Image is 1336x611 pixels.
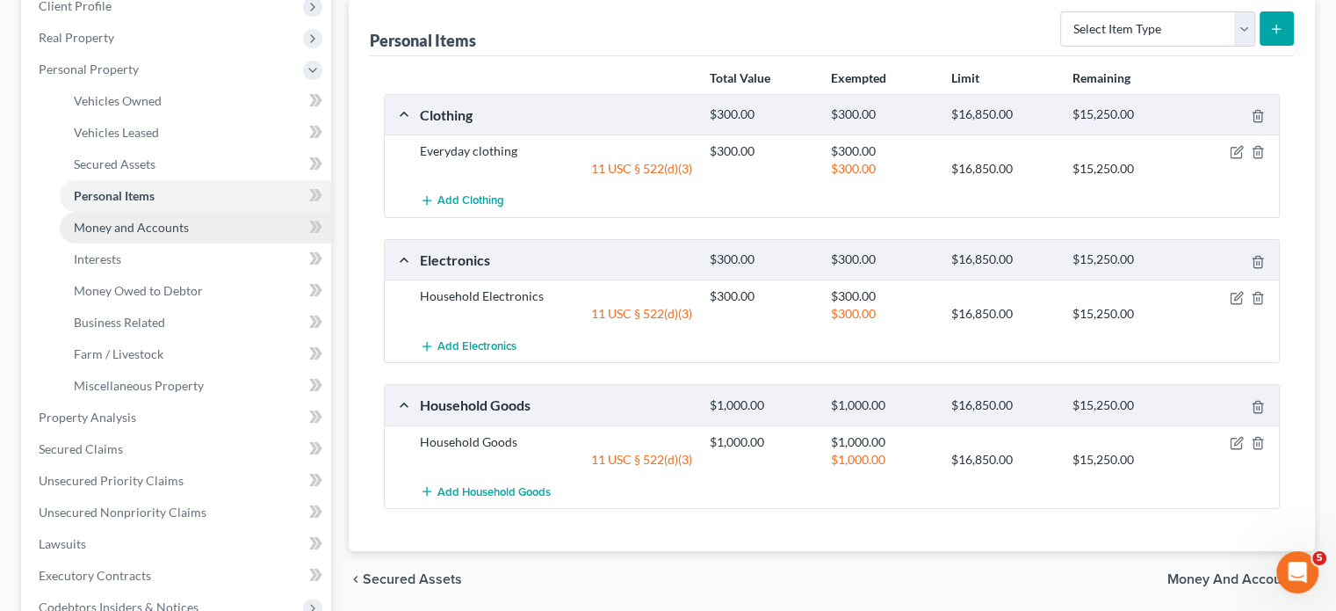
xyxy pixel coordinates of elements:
[701,142,821,160] div: $300.00
[39,568,151,583] span: Executory Contracts
[349,572,462,586] button: chevron_left Secured Assets
[60,307,331,338] a: Business Related
[942,397,1063,414] div: $16,850.00
[60,212,331,244] a: Money and Accounts
[39,30,114,45] span: Real Property
[39,410,136,425] span: Property Analysis
[74,251,121,266] span: Interests
[74,346,163,361] span: Farm / Livestock
[60,117,331,149] a: Vehicles Leased
[420,330,516,362] button: Add Electronics
[420,185,504,217] button: Add Clothing
[411,396,701,414] div: Household Goods
[39,441,123,456] span: Secured Claims
[74,188,155,203] span: Personal Items
[370,30,476,51] div: Personal Items
[349,572,363,586] i: chevron_left
[25,402,331,433] a: Property Analysis
[1072,70,1130,85] strong: Remaining
[822,251,942,268] div: $300.00
[39,505,206,520] span: Unsecured Nonpriority Claims
[411,287,701,305] div: Household Electronics
[1064,397,1184,414] div: $15,250.00
[25,528,331,560] a: Lawsuits
[942,251,1063,268] div: $16,850.00
[1167,572,1315,586] button: Money and Accounts chevron_right
[74,220,189,235] span: Money and Accounts
[942,451,1063,469] div: $16,850.00
[437,339,516,353] span: Add Electronics
[822,142,942,160] div: $300.00
[411,160,701,178] div: 11 USC § 522(d)(3)
[60,338,331,370] a: Farm / Livestock
[822,433,942,451] div: $1,000.00
[1064,106,1184,123] div: $15,250.00
[25,560,331,592] a: Executory Contracts
[74,156,155,171] span: Secured Assets
[1276,551,1318,593] iframe: Intercom live chat
[411,305,701,323] div: 11 USC § 522(d)(3)
[1064,305,1184,323] div: $15,250.00
[60,244,331,275] a: Interests
[1312,551,1326,565] span: 5
[1167,572,1301,586] span: Money and Accounts
[60,85,331,117] a: Vehicles Owned
[39,62,139,76] span: Personal Property
[1064,251,1184,268] div: $15,250.00
[701,433,821,451] div: $1,000.00
[39,536,86,551] span: Lawsuits
[822,305,942,323] div: $300.00
[1064,160,1184,178] div: $15,250.00
[420,476,551,508] button: Add Household Goods
[822,287,942,305] div: $300.00
[942,106,1063,123] div: $16,850.00
[437,484,551,498] span: Add Household Goods
[411,251,701,269] div: Electronics
[822,451,942,469] div: $1,000.00
[942,160,1063,178] div: $16,850.00
[437,194,504,208] span: Add Clothing
[411,433,701,451] div: Household Goods
[411,451,701,469] div: 11 USC § 522(d)(3)
[710,70,770,85] strong: Total Value
[822,160,942,178] div: $300.00
[74,378,204,393] span: Miscellaneous Property
[60,275,331,307] a: Money Owed to Debtor
[74,283,203,298] span: Money Owed to Debtor
[701,397,821,414] div: $1,000.00
[701,251,821,268] div: $300.00
[822,397,942,414] div: $1,000.00
[60,370,331,402] a: Miscellaneous Property
[411,142,701,160] div: Everyday clothing
[1064,451,1184,469] div: $15,250.00
[39,473,184,488] span: Unsecured Priority Claims
[25,465,331,497] a: Unsecured Priority Claims
[831,70,886,85] strong: Exempted
[363,572,462,586] span: Secured Assets
[60,180,331,212] a: Personal Items
[60,149,331,180] a: Secured Assets
[942,305,1063,323] div: $16,850.00
[822,106,942,123] div: $300.00
[951,70,979,85] strong: Limit
[411,105,701,124] div: Clothing
[701,287,821,305] div: $300.00
[74,315,165,330] span: Business Related
[74,125,159,140] span: Vehicles Leased
[74,93,162,108] span: Vehicles Owned
[701,106,821,123] div: $300.00
[25,497,331,528] a: Unsecured Nonpriority Claims
[25,433,331,465] a: Secured Claims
